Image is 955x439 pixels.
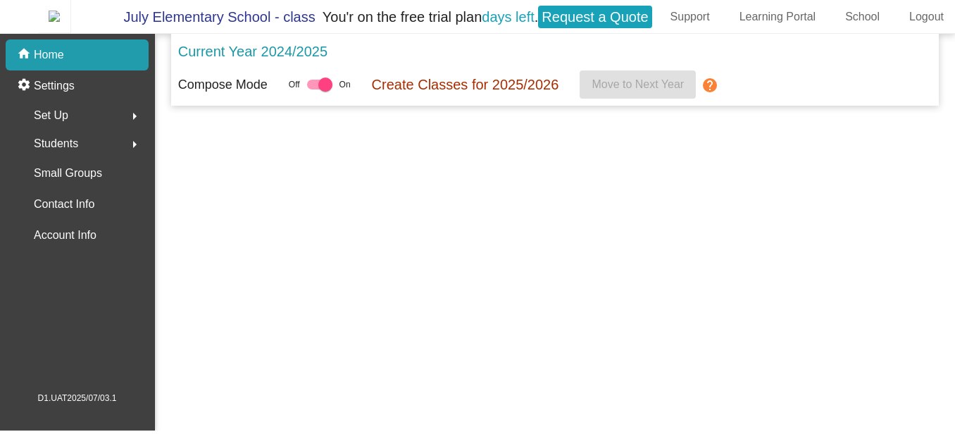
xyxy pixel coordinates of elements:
mat-icon: home [17,47,34,63]
p: Home [34,47,64,63]
p: Create Classes for 2025/2026 [372,74,559,95]
span: days left [482,9,534,25]
a: Support [659,6,721,28]
a: Request a Quote [538,6,651,28]
a: Learning Portal [728,6,828,28]
p: Settings [34,78,75,94]
span: Students [34,134,78,154]
span: Move to Next Year [592,78,684,90]
p: Compose Mode [178,75,268,94]
a: School [834,6,891,28]
mat-icon: arrow_right [126,136,143,153]
p: Contact Info [34,194,94,214]
mat-icon: help [701,77,718,94]
p: Account Info [34,225,96,245]
mat-icon: settings [17,78,34,94]
p: Current Year 2024/2025 [178,41,327,62]
span: Set Up [34,106,68,125]
span: You'r on the free trial plan . [316,2,659,32]
button: Move to Next Year [580,70,696,99]
a: Logout [898,6,955,28]
p: Small Groups [34,163,102,183]
mat-icon: arrow_right [126,108,143,125]
span: Off [289,78,300,91]
span: On [339,78,351,91]
span: July Elementary School - class [109,6,315,28]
